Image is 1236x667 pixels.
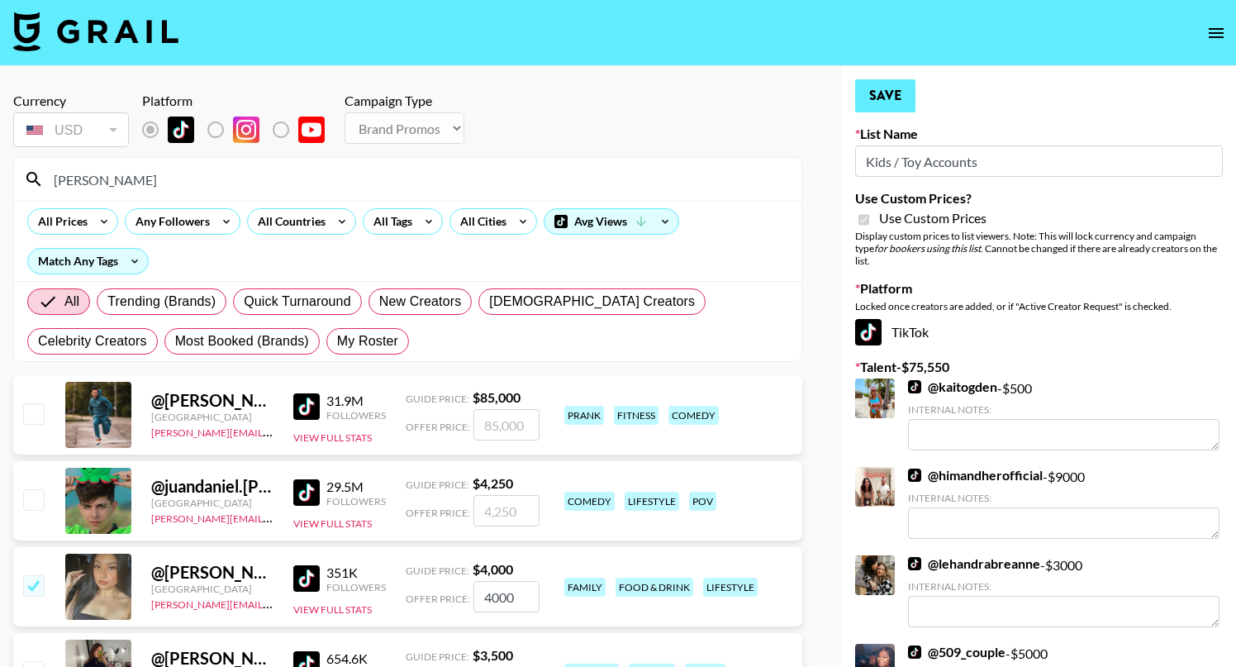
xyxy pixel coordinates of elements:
[614,406,658,425] div: fitness
[13,109,129,150] div: Currency is locked to USD
[142,112,338,147] div: List locked to TikTok.
[855,230,1223,267] div: Display custom prices to list viewers. Note: This will lock currency and campaign type . Cannot b...
[293,565,320,592] img: TikTok
[908,467,1219,539] div: - $ 9000
[151,509,396,525] a: [PERSON_NAME][EMAIL_ADDRESS][DOMAIN_NAME]
[326,650,386,667] div: 654.6K
[326,409,386,422] div: Followers
[855,126,1223,142] label: List Name
[293,393,320,420] img: TikTok
[879,210,986,226] span: Use Custom Prices
[248,209,329,234] div: All Countries
[293,479,320,506] img: TikTok
[908,644,1005,660] a: @509_couple
[908,379,1219,450] div: - $ 500
[855,280,1223,297] label: Platform
[326,393,386,409] div: 31.9M
[855,79,915,112] button: Save
[168,117,194,143] img: TikTok
[364,209,416,234] div: All Tags
[107,292,216,312] span: Trending (Brands)
[668,406,719,425] div: comedy
[450,209,510,234] div: All Cities
[326,495,386,507] div: Followers
[337,331,398,351] span: My Roster
[625,492,679,511] div: lifestyle
[406,421,470,433] span: Offer Price:
[406,593,470,605] span: Offer Price:
[406,393,469,405] span: Guide Price:
[345,93,464,109] div: Campaign Type
[406,565,469,577] span: Guide Price:
[908,557,921,570] img: TikTok
[13,12,178,51] img: Grail Talent
[406,479,469,491] span: Guide Price:
[874,242,981,255] em: for bookers using this list
[151,497,273,509] div: [GEOGRAPHIC_DATA]
[233,117,259,143] img: Instagram
[406,507,470,519] span: Offer Price:
[326,479,386,495] div: 29.5M
[855,300,1223,312] div: Locked once creators are added, or if "Active Creator Request" is checked.
[151,411,273,423] div: [GEOGRAPHIC_DATA]
[293,603,372,616] button: View Full Stats
[564,578,606,597] div: family
[908,403,1219,416] div: Internal Notes:
[473,389,521,405] strong: $ 85,000
[244,292,351,312] span: Quick Turnaround
[908,467,1043,484] a: @himandherofficial
[126,209,213,234] div: Any Followers
[13,93,129,109] div: Currency
[406,650,469,663] span: Guide Price:
[855,190,1223,207] label: Use Custom Prices?
[908,555,1219,627] div: - $ 3000
[1200,17,1233,50] button: open drawer
[28,249,148,274] div: Match Any Tags
[473,581,540,612] input: 4,000
[298,117,325,143] img: YouTube
[616,578,693,597] div: food & drink
[544,209,678,234] div: Avg Views
[142,93,338,109] div: Platform
[473,561,513,577] strong: $ 4,000
[151,476,273,497] div: @ juandaniel.[PERSON_NAME]
[908,580,1219,593] div: Internal Notes:
[564,406,604,425] div: prank
[151,423,396,439] a: [PERSON_NAME][EMAIL_ADDRESS][DOMAIN_NAME]
[17,116,126,145] div: USD
[293,431,372,444] button: View Full Stats
[473,409,540,441] input: 85,000
[28,209,91,234] div: All Prices
[151,595,474,611] a: [PERSON_NAME][EMAIL_ADDRESS][PERSON_NAME][DOMAIN_NAME]
[151,562,273,583] div: @ [PERSON_NAME].reynaaa
[489,292,695,312] span: [DEMOGRAPHIC_DATA] Creators
[855,319,882,345] img: TikTok
[175,331,309,351] span: Most Booked (Brands)
[908,555,1040,572] a: @lehandrabreanne
[326,581,386,593] div: Followers
[689,492,716,511] div: pov
[151,390,273,411] div: @ [PERSON_NAME].[PERSON_NAME]
[855,359,1223,375] label: Talent - $ 75,550
[473,495,540,526] input: 4,250
[38,331,147,351] span: Celebrity Creators
[379,292,462,312] span: New Creators
[64,292,79,312] span: All
[855,319,1223,345] div: TikTok
[44,166,792,193] input: Search by User Name
[908,469,921,482] img: TikTok
[908,379,997,395] a: @kaitogden
[703,578,758,597] div: lifestyle
[473,475,513,491] strong: $ 4,250
[151,583,273,595] div: [GEOGRAPHIC_DATA]
[908,380,921,393] img: TikTok
[293,517,372,530] button: View Full Stats
[564,492,615,511] div: comedy
[908,646,921,659] img: TikTok
[473,647,513,663] strong: $ 3,500
[326,565,386,581] div: 351K
[908,492,1219,504] div: Internal Notes:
